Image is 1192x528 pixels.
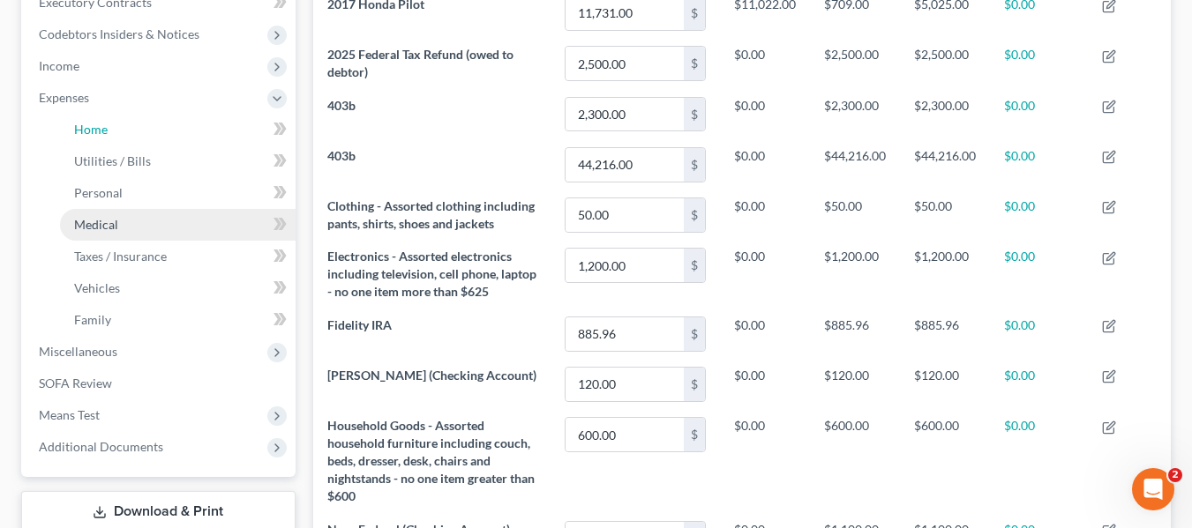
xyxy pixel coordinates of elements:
[1168,468,1182,482] span: 2
[60,145,296,177] a: Utilities / Bills
[990,309,1088,359] td: $0.00
[720,89,810,139] td: $0.00
[720,309,810,359] td: $0.00
[566,249,684,282] input: 0.00
[39,439,163,454] span: Additional Documents
[566,317,684,351] input: 0.00
[60,177,296,209] a: Personal
[810,139,900,190] td: $44,216.00
[39,26,199,41] span: Codebtors Insiders & Notices
[900,241,990,309] td: $1,200.00
[684,249,705,282] div: $
[720,241,810,309] td: $0.00
[327,98,356,113] span: 403b
[900,89,990,139] td: $2,300.00
[684,317,705,351] div: $
[74,312,111,327] span: Family
[810,309,900,359] td: $885.96
[60,209,296,241] a: Medical
[684,47,705,80] div: $
[566,98,684,131] input: 0.00
[900,410,990,513] td: $600.00
[720,359,810,409] td: $0.00
[327,368,536,383] span: [PERSON_NAME] (Checking Account)
[684,198,705,232] div: $
[1132,468,1174,510] iframe: Intercom live chat
[900,39,990,89] td: $2,500.00
[39,90,89,105] span: Expenses
[566,148,684,182] input: 0.00
[327,418,535,503] span: Household Goods - Assorted household furniture including couch, beds, dresser, desk, chairs and n...
[990,241,1088,309] td: $0.00
[720,139,810,190] td: $0.00
[25,368,296,399] a: SOFA Review
[900,359,990,409] td: $120.00
[566,47,684,80] input: 0.00
[720,190,810,240] td: $0.00
[900,190,990,240] td: $50.00
[327,198,535,231] span: Clothing - Assorted clothing including pants, shirts, shoes and jackets
[327,249,536,299] span: Electronics - Assorted electronics including television, cell phone, laptop - no one item more th...
[327,148,356,163] span: 403b
[684,98,705,131] div: $
[60,304,296,336] a: Family
[74,185,123,200] span: Personal
[990,410,1088,513] td: $0.00
[74,280,120,295] span: Vehicles
[810,89,900,139] td: $2,300.00
[900,309,990,359] td: $885.96
[810,190,900,240] td: $50.00
[810,39,900,89] td: $2,500.00
[684,368,705,401] div: $
[60,241,296,272] a: Taxes / Insurance
[327,317,392,332] span: Fidelity IRA
[990,190,1088,240] td: $0.00
[720,39,810,89] td: $0.00
[684,148,705,182] div: $
[60,114,296,145] a: Home
[990,359,1088,409] td: $0.00
[39,376,112,390] span: SOFA Review
[74,249,167,264] span: Taxes / Insurance
[810,359,900,409] td: $120.00
[566,418,684,451] input: 0.00
[60,272,296,304] a: Vehicles
[74,122,108,137] span: Home
[810,410,900,513] td: $600.00
[990,89,1088,139] td: $0.00
[900,139,990,190] td: $44,216.00
[566,198,684,232] input: 0.00
[810,241,900,309] td: $1,200.00
[990,39,1088,89] td: $0.00
[566,368,684,401] input: 0.00
[684,418,705,451] div: $
[74,217,118,232] span: Medical
[990,139,1088,190] td: $0.00
[720,410,810,513] td: $0.00
[39,407,100,422] span: Means Test
[39,344,117,359] span: Miscellaneous
[39,58,79,73] span: Income
[74,153,151,168] span: Utilities / Bills
[327,47,514,79] span: 2025 Federal Tax Refund (owed to debtor)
